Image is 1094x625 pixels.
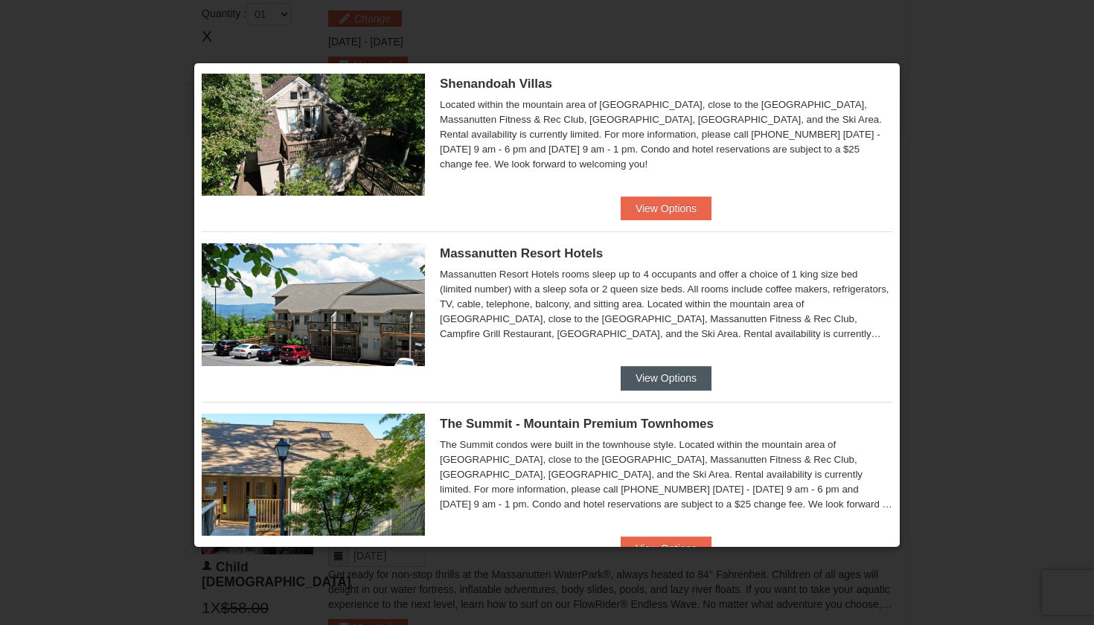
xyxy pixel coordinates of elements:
[440,246,603,260] span: Massanutten Resort Hotels
[202,243,425,365] img: 19219026-1-e3b4ac8e.jpg
[440,97,892,172] div: Located within the mountain area of [GEOGRAPHIC_DATA], close to the [GEOGRAPHIC_DATA], Massanutte...
[621,536,711,560] button: View Options
[440,267,892,342] div: Massanutten Resort Hotels rooms sleep up to 4 occupants and offer a choice of 1 king size bed (li...
[621,196,711,220] button: View Options
[440,417,714,431] span: The Summit - Mountain Premium Townhomes
[621,366,711,390] button: View Options
[202,414,425,536] img: 19219034-1-0eee7e00.jpg
[440,77,552,91] span: Shenandoah Villas
[202,74,425,196] img: 19219019-2-e70bf45f.jpg
[440,437,892,512] div: The Summit condos were built in the townhouse style. Located within the mountain area of [GEOGRAP...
